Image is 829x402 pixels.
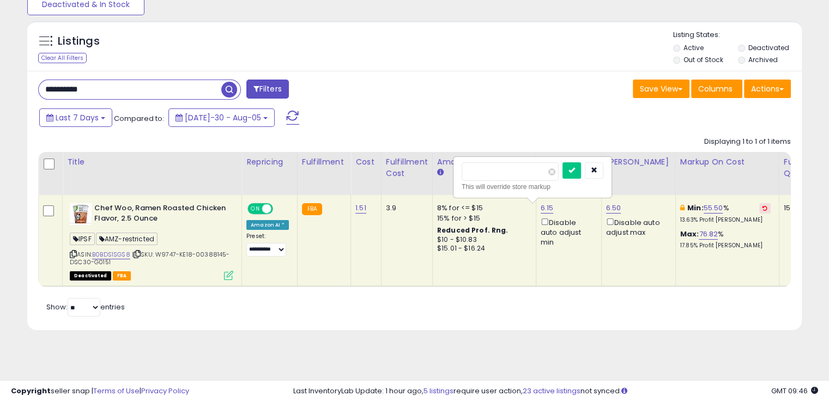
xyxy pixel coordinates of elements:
div: Amazon Fees [437,156,531,168]
b: Max: [680,229,699,239]
b: Min: [687,203,704,213]
b: Chef Woo, Ramen Roasted Chicken Flavor, 2.5 Ounce [94,203,227,226]
div: Last InventoryLab Update: 1 hour ago, require user action, not synced. [293,386,818,397]
button: Last 7 Days [39,108,112,127]
button: Columns [691,80,742,98]
p: 13.63% Profit [PERSON_NAME] [680,216,771,224]
div: Preset: [246,233,289,257]
div: 8% for <= $15 [437,203,528,213]
div: Cost [355,156,377,168]
small: Amazon Fees. [437,168,444,178]
img: 41Wi05PU-iL._SL40_.jpg [70,203,92,225]
div: 3.9 [386,203,424,213]
p: Listing States: [673,30,802,40]
i: This overrides the store level min markup for this listing [680,204,685,211]
a: 5 listings [423,386,453,396]
h5: Listings [58,34,100,49]
span: Compared to: [114,113,164,124]
div: Fulfillment [302,156,346,168]
div: ASIN: [70,203,233,279]
div: Repricing [246,156,293,168]
a: 23 active listings [523,386,580,396]
th: The percentage added to the cost of goods (COGS) that forms the calculator for Min & Max prices. [675,152,779,195]
i: Revert to store-level Min Markup [763,205,767,211]
div: Markup on Cost [680,156,774,168]
span: | SKU: W9747-KE18-00388145-DSC30-G0151 [70,250,230,266]
a: 6.50 [606,203,621,214]
a: Privacy Policy [141,386,189,396]
div: % [680,229,771,249]
span: Columns [698,83,733,94]
div: $15.01 - $16.24 [437,244,528,253]
small: FBA [302,203,322,215]
div: [PERSON_NAME] [606,156,671,168]
span: All listings that are unavailable for purchase on Amazon for any reason other than out-of-stock [70,271,111,281]
button: Save View [633,80,689,98]
div: Disable auto adjust min [541,216,593,248]
span: ON [249,204,262,214]
b: Reduced Prof. Rng. [437,226,509,235]
i: Click to copy [70,251,77,257]
div: Fulfillment Cost [386,156,428,179]
div: % [680,203,771,223]
span: OFF [271,204,289,214]
span: AMZ-restricted [96,233,158,245]
span: FBA [113,271,131,281]
a: 1.51 [355,203,366,214]
span: Last 7 Days [56,112,99,123]
div: $10 - $10.83 [437,235,528,245]
div: seller snap | | [11,386,189,397]
a: 55.50 [704,203,723,214]
a: 76.82 [699,229,718,240]
label: Out of Stock [683,55,723,64]
div: This will override store markup [462,181,603,192]
div: Displaying 1 to 1 of 1 items [704,137,791,147]
div: 15 [784,203,818,213]
span: 2025-08-13 09:46 GMT [771,386,818,396]
label: Deactivated [748,43,789,52]
label: Archived [748,55,777,64]
div: Clear All Filters [38,53,87,63]
button: Filters [246,80,289,99]
span: Show: entries [46,302,125,312]
div: Disable auto adjust max [606,216,667,237]
span: [DATE]-30 - Aug-05 [185,112,261,123]
strong: Copyright [11,386,51,396]
span: IPSF [70,233,95,245]
i: Click to copy [134,251,141,257]
a: 6.15 [541,203,554,214]
div: Fulfillable Quantity [784,156,821,179]
label: Active [683,43,704,52]
p: 17.85% Profit [PERSON_NAME] [680,242,771,249]
button: Actions [744,80,791,98]
a: Terms of Use [93,386,140,396]
button: [DATE]-30 - Aug-05 [168,108,275,127]
div: Title [67,156,237,168]
a: B0BDS1SGS8 [92,250,130,259]
div: Amazon AI * [246,220,289,230]
div: 15% for > $15 [437,214,528,223]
